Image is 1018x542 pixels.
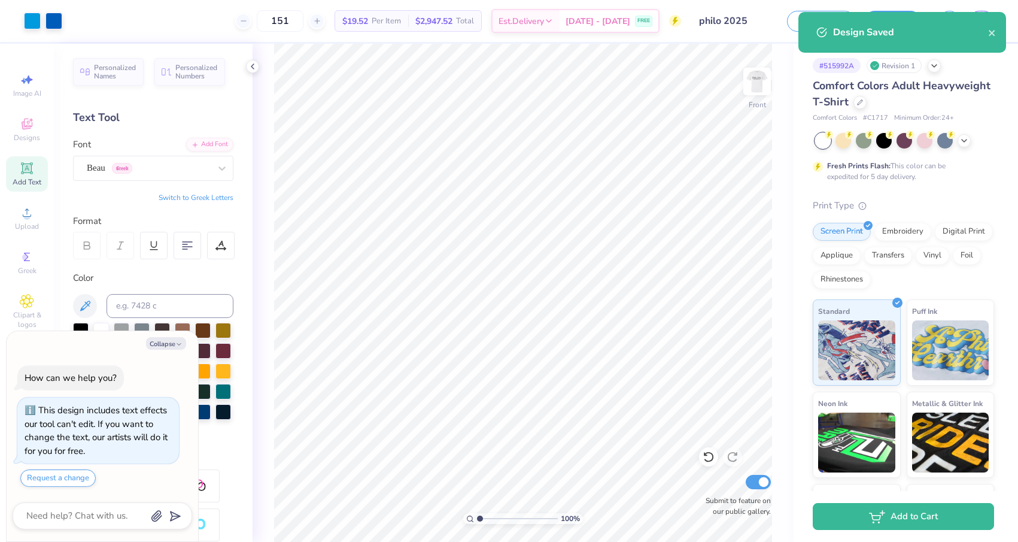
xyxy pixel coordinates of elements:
[146,337,186,350] button: Collapse
[863,113,888,123] span: # C1717
[699,495,771,517] label: Submit to feature on our public gallery.
[818,305,850,317] span: Standard
[499,15,544,28] span: Est. Delivery
[818,320,895,380] img: Standard
[818,489,886,502] span: Glow in the Dark Ink
[813,503,994,530] button: Add to Cart
[690,9,778,33] input: Untitled Design
[912,489,967,502] span: Water based Ink
[749,99,766,110] div: Front
[25,404,168,457] div: This design includes text effects our tool can't edit. If you want to change the text, our artist...
[6,310,48,329] span: Clipart & logos
[94,63,136,80] span: Personalized Names
[818,413,895,473] img: Neon Ink
[813,113,857,123] span: Comfort Colors
[73,214,235,228] div: Format
[13,89,41,98] span: Image AI
[107,294,233,318] input: e.g. 7428 c
[813,199,994,213] div: Print Type
[813,271,871,289] div: Rhinestones
[813,223,871,241] div: Screen Print
[342,15,368,28] span: $19.52
[20,470,96,487] button: Request a change
[813,247,861,265] div: Applique
[916,247,949,265] div: Vinyl
[13,177,41,187] span: Add Text
[257,10,303,32] input: – –
[637,17,650,25] span: FREE
[18,266,37,275] span: Greek
[912,413,989,473] img: Metallic & Glitter Ink
[25,372,117,384] div: How can we help you?
[561,513,580,524] span: 100 %
[827,161,891,171] strong: Fresh Prints Flash:
[14,133,40,143] span: Designs
[73,271,233,285] div: Color
[745,69,769,93] img: Front
[73,138,91,152] label: Font
[894,113,954,123] span: Minimum Order: 24 +
[73,110,233,126] div: Text Tool
[912,397,983,410] span: Metallic & Glitter Ink
[175,63,218,80] span: Personalized Numbers
[818,397,847,410] span: Neon Ink
[415,15,452,28] span: $2,947.52
[186,138,233,152] div: Add Font
[912,305,937,317] span: Puff Ink
[912,320,989,380] img: Puff Ink
[15,222,39,231] span: Upload
[988,25,996,40] button: close
[787,11,855,32] button: Save as
[813,58,861,73] div: # 515992A
[372,15,401,28] span: Per Item
[874,223,931,241] div: Embroidery
[935,223,993,241] div: Digital Print
[566,15,630,28] span: [DATE] - [DATE]
[864,247,912,265] div: Transfers
[456,15,474,28] span: Total
[867,58,922,73] div: Revision 1
[827,161,974,182] div: This color can be expedited for 5 day delivery.
[159,193,233,202] button: Switch to Greek Letters
[953,247,981,265] div: Foil
[833,25,988,40] div: Design Saved
[813,78,990,109] span: Comfort Colors Adult Heavyweight T-Shirt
